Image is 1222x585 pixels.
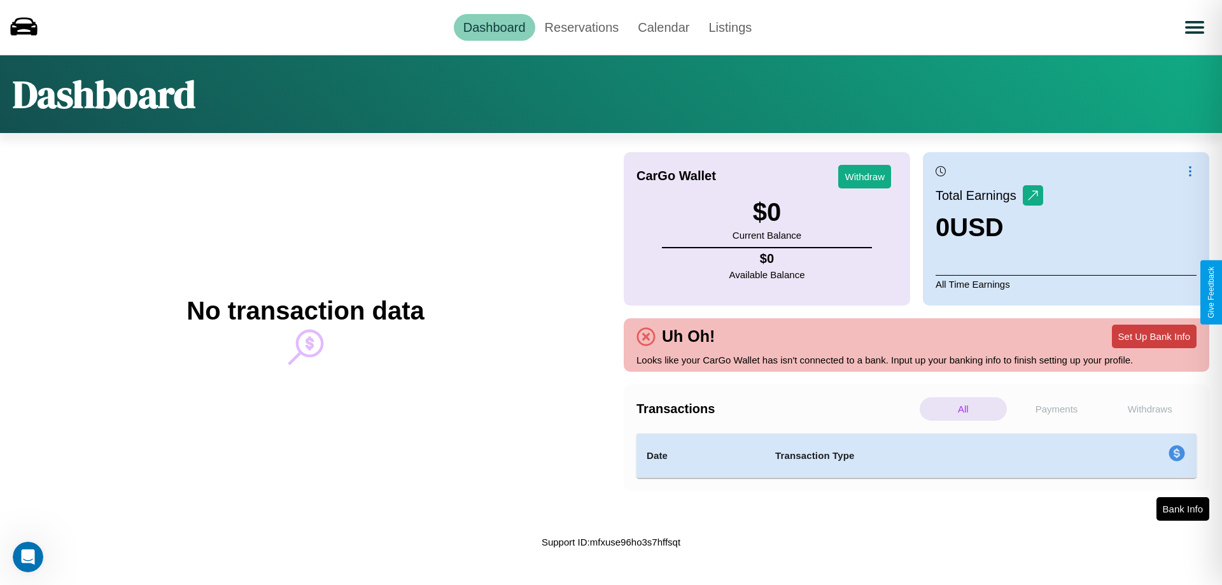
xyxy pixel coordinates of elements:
[729,266,805,283] p: Available Balance
[838,165,891,188] button: Withdraw
[920,397,1007,421] p: All
[628,14,699,41] a: Calendar
[13,68,195,120] h1: Dashboard
[454,14,535,41] a: Dashboard
[1156,497,1209,521] button: Bank Info
[636,433,1197,478] table: simple table
[13,542,43,572] iframe: Intercom live chat
[636,169,716,183] h4: CarGo Wallet
[186,297,424,325] h2: No transaction data
[647,448,755,463] h4: Date
[936,213,1043,242] h3: 0 USD
[636,351,1197,369] p: Looks like your CarGo Wallet has isn't connected to a bank. Input up your banking info to finish ...
[1177,10,1212,45] button: Open menu
[1207,267,1216,318] div: Give Feedback
[936,184,1023,207] p: Total Earnings
[656,327,721,346] h4: Uh Oh!
[535,14,629,41] a: Reservations
[936,275,1197,293] p: All Time Earnings
[729,251,805,266] h4: $ 0
[775,448,1064,463] h4: Transaction Type
[1106,397,1193,421] p: Withdraws
[733,227,801,244] p: Current Balance
[1013,397,1100,421] p: Payments
[733,198,801,227] h3: $ 0
[636,402,916,416] h4: Transactions
[542,533,680,551] p: Support ID: mfxuse96ho3s7hffsqt
[1112,325,1197,348] button: Set Up Bank Info
[699,14,761,41] a: Listings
